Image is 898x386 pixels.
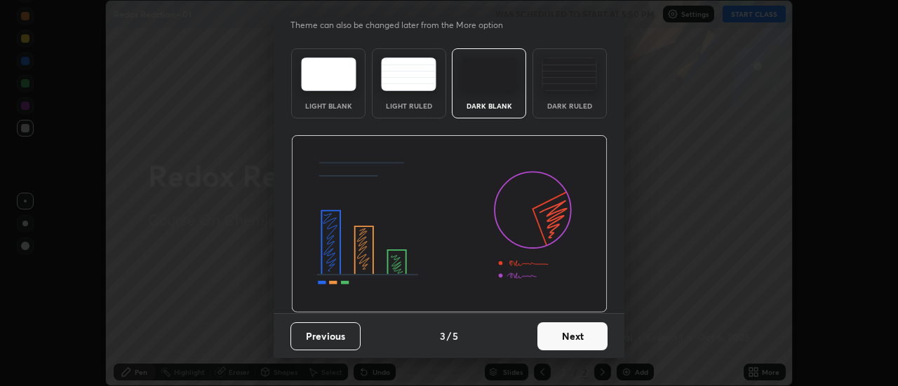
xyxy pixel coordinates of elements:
div: Dark Blank [461,102,517,109]
img: darkRuledTheme.de295e13.svg [542,57,597,91]
img: darkThemeBanner.d06ce4a2.svg [291,135,608,313]
h4: 3 [440,329,445,343]
h4: 5 [453,329,458,343]
img: lightTheme.e5ed3b09.svg [301,57,356,91]
h4: / [447,329,451,343]
button: Next [537,322,608,350]
p: Theme can also be changed later from the More option [290,19,518,32]
img: lightRuledTheme.5fabf969.svg [381,57,436,91]
div: Light Ruled [381,102,437,109]
img: darkTheme.f0cc69e5.svg [462,57,517,91]
div: Dark Ruled [542,102,598,109]
button: Previous [290,322,361,350]
div: Light Blank [300,102,356,109]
